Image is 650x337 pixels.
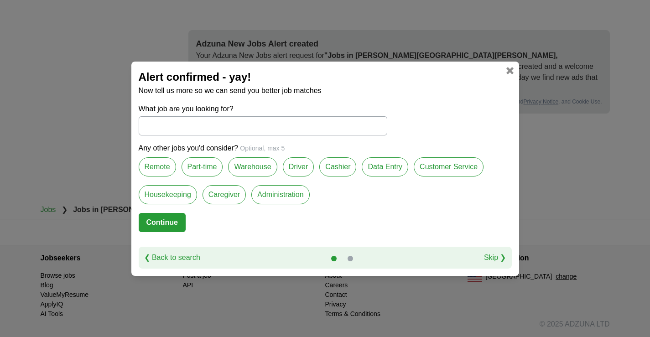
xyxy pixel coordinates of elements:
[251,185,309,204] label: Administration
[362,157,408,176] label: Data Entry
[228,157,277,176] label: Warehouse
[139,143,512,154] p: Any other jobs you'd consider?
[182,157,223,176] label: Part-time
[240,145,285,152] span: Optional, max 5
[319,157,356,176] label: Cashier
[139,185,197,204] label: Housekeeping
[414,157,484,176] label: Customer Service
[139,213,186,232] button: Continue
[484,252,506,263] a: Skip ❯
[139,85,512,96] p: Now tell us more so we can send you better job matches
[139,69,512,85] h2: Alert confirmed - yay!
[139,104,387,114] label: What job are you looking for?
[203,185,246,204] label: Caregiver
[139,157,176,176] label: Remote
[144,252,200,263] a: ❮ Back to search
[283,157,314,176] label: Driver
